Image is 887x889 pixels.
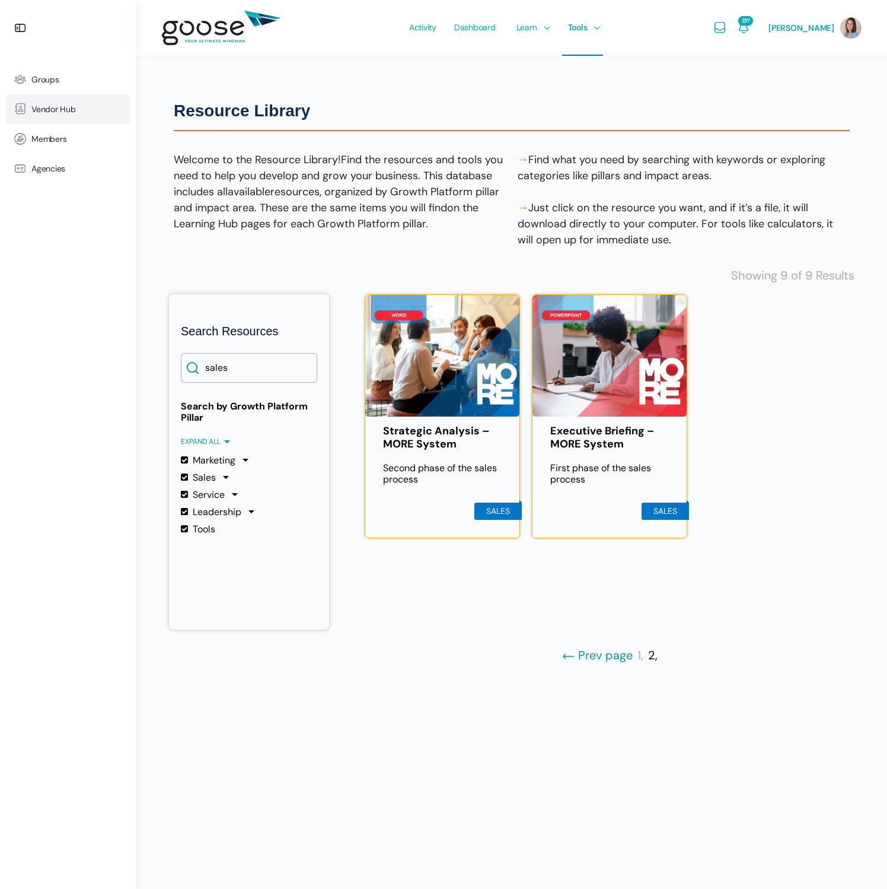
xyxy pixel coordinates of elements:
[383,462,502,485] p: Second phase of the sales process
[31,164,65,174] span: Agencies
[181,472,216,483] label: Sales
[181,506,241,517] label: Leadership
[181,324,317,338] h2: Search Resources
[738,16,753,26] span: 237
[31,75,59,85] span: Groups
[637,649,643,663] a: 1,
[518,153,825,183] span: Find what you need by searching with keywords or exploring categories like pillars and impact areas.
[174,185,499,215] span: resources, organized by Growth Platform pillar and impact area. These are the same items you will...
[550,462,669,485] p: First phase of the sales process
[6,124,130,154] a: Members
[6,94,130,124] a: Vendor Hub
[181,523,215,535] label: Tools
[228,185,270,199] span: available
[731,268,854,282] span: Showing 9 of 9 Results
[181,437,230,446] span: Expand all
[31,134,66,144] span: Members
[6,65,130,94] a: Groups
[31,104,76,115] span: Vendor Hub
[181,401,317,423] strong: Search by Growth Platform Pillar
[383,425,502,450] a: Strategic Analysis – MORE System
[174,100,850,122] h1: Resource Library
[181,353,317,383] input: Search
[6,154,130,183] a: Agencies
[518,153,528,167] span: →
[642,503,689,520] li: Sales
[768,23,834,33] span: [PERSON_NAME]
[181,455,235,466] label: Marketing
[181,489,225,500] label: Service
[174,152,506,232] p: Welcome to the Resource Library!
[474,503,522,520] li: Sales
[621,741,887,889] iframe: Chat Widget
[550,425,669,450] a: Executive Briefing – MORE System
[518,200,850,248] p: Just click on the resource you want, and if it’s a file, it will download directly to your comput...
[648,649,658,663] a: 2,
[518,201,528,215] span: →
[561,649,633,663] a: Prev page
